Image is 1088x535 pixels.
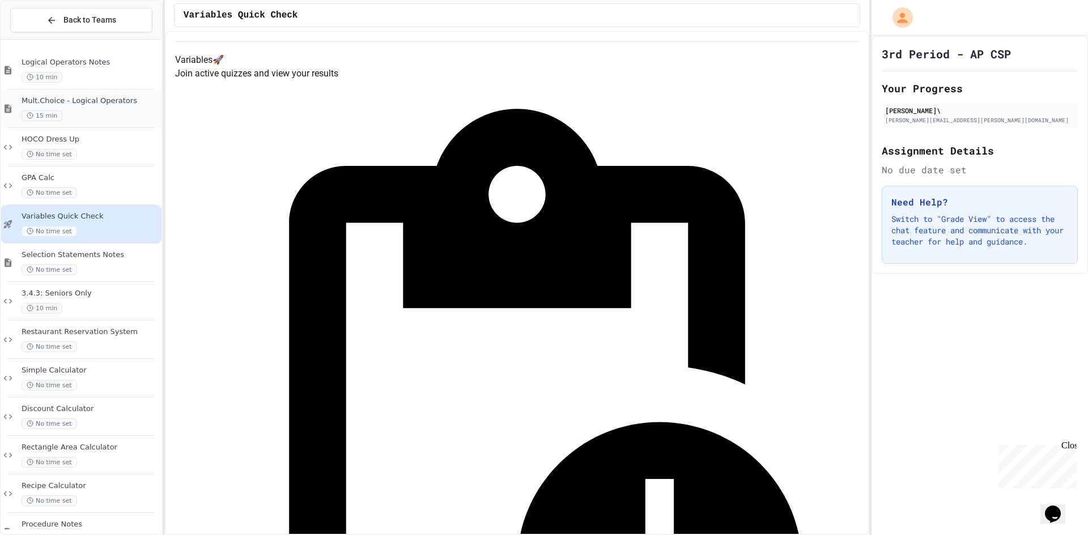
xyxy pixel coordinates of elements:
span: Rectangle Area Calculator [22,443,159,452]
span: Logical Operators Notes [22,58,159,67]
h2: Your Progress [882,80,1078,96]
span: No time set [22,341,77,352]
p: Switch to "Grade View" to access the chat feature and communicate with your teacher for help and ... [891,213,1068,247]
span: Procedure Notes [22,520,159,529]
div: Chat with us now!Close [5,5,78,72]
span: 3.4.3: Seniors Only [22,289,159,298]
span: GPA Calc [22,173,159,183]
div: [PERSON_NAME]\ [885,105,1074,115]
span: 10 min [22,72,62,83]
span: No time set [22,457,77,468]
span: No time set [22,149,77,160]
span: No time set [22,380,77,391]
span: Discount Calculator [22,404,159,414]
span: Recipe Calculator [22,481,159,491]
span: No time set [22,418,77,429]
span: HOCO Dress Up [22,135,159,144]
iframe: chat widget [1040,490,1077,524]
h3: Need Help? [891,195,1068,209]
h1: 3rd Period - AP CSP [882,46,1011,62]
p: Join active quizzes and view your results [175,67,859,80]
div: My Account [881,5,916,31]
span: Variables Quick Check [22,212,159,221]
div: [PERSON_NAME][EMAIL_ADDRESS][PERSON_NAME][DOMAIN_NAME] [885,116,1074,125]
span: No time set [22,495,77,506]
span: Simple Calculator [22,366,159,375]
span: No time set [22,226,77,237]
div: No due date set [882,163,1078,177]
span: Mult.Choice - Logical Operators [22,96,159,106]
span: Variables Quick Check [184,8,298,22]
span: Back to Teams [63,14,116,26]
h4: Variables 🚀 [175,53,859,67]
button: Back to Teams [10,8,152,32]
span: Selection Statements Notes [22,250,159,260]
span: 10 min [22,303,62,314]
span: No time set [22,264,77,275]
span: Restaurant Reservation System [22,327,159,337]
span: 15 min [22,110,62,121]
span: No time set [22,187,77,198]
iframe: chat widget [994,440,1077,489]
h2: Assignment Details [882,143,1078,159]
